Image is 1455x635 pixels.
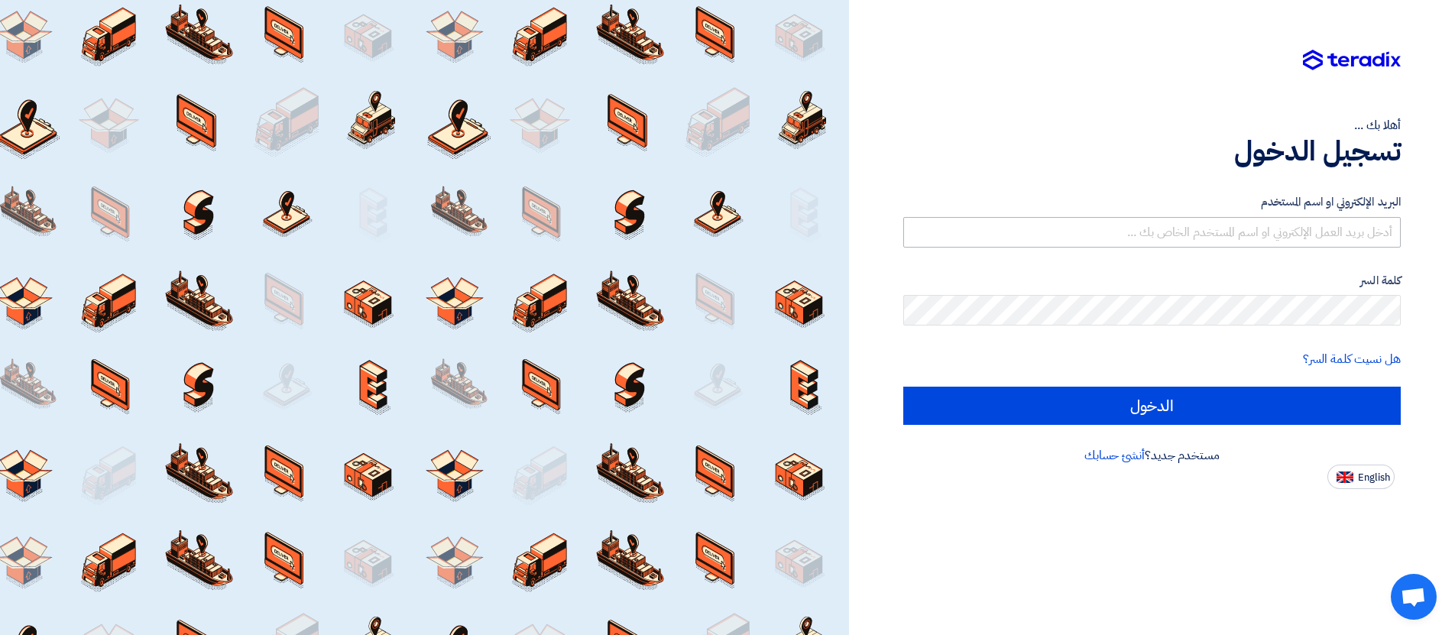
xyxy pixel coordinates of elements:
button: English [1327,465,1395,489]
a: أنشئ حسابك [1084,446,1145,465]
a: هل نسيت كلمة السر؟ [1303,350,1401,368]
div: مستخدم جديد؟ [903,446,1401,465]
div: أهلا بك ... [903,116,1401,134]
div: دردشة مفتوحة [1391,574,1437,620]
label: كلمة السر [903,272,1401,290]
input: أدخل بريد العمل الإلكتروني او اسم المستخدم الخاص بك ... [903,217,1401,248]
span: English [1358,472,1390,483]
label: البريد الإلكتروني او اسم المستخدم [903,193,1401,211]
img: en-US.png [1337,471,1353,483]
h1: تسجيل الدخول [903,134,1401,168]
img: Teradix logo [1303,50,1401,71]
input: الدخول [903,387,1401,425]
